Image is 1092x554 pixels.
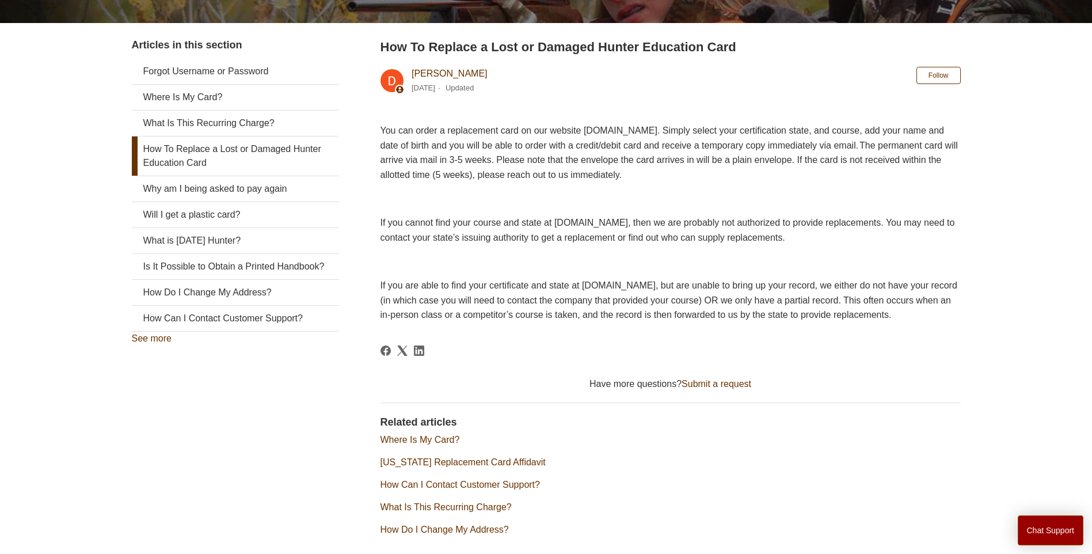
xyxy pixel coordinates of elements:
span: You can order a replacement card on our website [DOMAIN_NAME]. Simply select your certification s... [381,126,958,180]
a: Why am I being asked to pay again [132,176,339,202]
a: Submit a request [682,379,751,389]
a: How Can I Contact Customer Support? [132,306,339,331]
a: LinkedIn [414,346,424,356]
a: How Can I Contact Customer Support? [381,480,540,490]
a: Will I get a plastic card? [132,202,339,227]
h2: Related articles [381,415,961,430]
button: Chat Support [1018,515,1084,545]
button: Follow Article [916,67,961,84]
a: [PERSON_NAME] [412,69,488,78]
time: 03/04/2024, 08:49 [412,84,435,92]
a: Where Is My Card? [132,85,339,110]
a: Is It Possible to Obtain a Printed Handbook? [132,254,339,279]
span: If you are able to find your certificate and state at [DOMAIN_NAME], but are unable to bring up y... [381,280,957,320]
li: Updated [446,84,474,92]
a: Forgot Username or Password [132,59,339,84]
a: What is [DATE] Hunter? [132,228,339,253]
svg: Share this page on X Corp [397,346,408,356]
a: [US_STATE] Replacement Card Affidavit [381,457,546,467]
div: Have more questions? [381,377,961,391]
a: How Do I Change My Address? [381,525,509,534]
a: X Corp [397,346,408,356]
a: Where Is My Card? [381,435,460,445]
a: What Is This Recurring Charge? [381,502,512,512]
span: Articles in this section [132,39,242,51]
svg: Share this page on Facebook [381,346,391,356]
svg: Share this page on LinkedIn [414,346,424,356]
span: If you cannot find your course and state at [DOMAIN_NAME], then we are probably not authorized to... [381,218,955,242]
a: How To Replace a Lost or Damaged Hunter Education Card [132,136,339,176]
h2: How To Replace a Lost or Damaged Hunter Education Card [381,37,961,56]
a: What Is This Recurring Charge? [132,111,339,136]
a: How Do I Change My Address? [132,280,339,305]
a: Facebook [381,346,391,356]
a: See more [132,333,172,343]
